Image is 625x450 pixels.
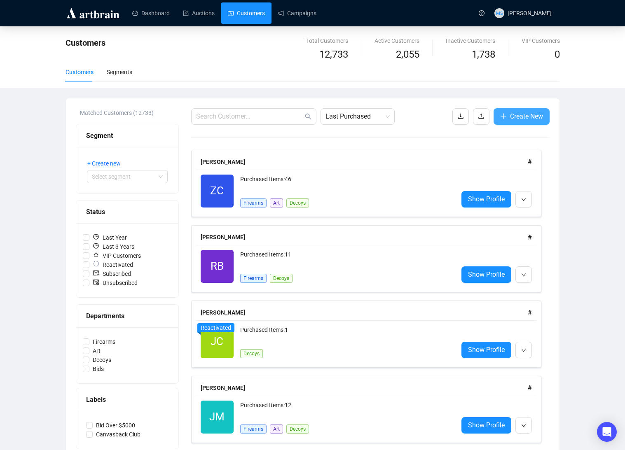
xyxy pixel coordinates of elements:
[191,376,550,443] a: [PERSON_NAME]#JMPurchased Items:12FirearmsArtDecoysShow Profile
[201,308,528,317] div: [PERSON_NAME]
[528,384,532,392] span: #
[228,2,265,24] a: Customers
[89,269,134,278] span: Subscribed
[86,207,169,217] div: Status
[191,225,550,292] a: [PERSON_NAME]#RBPurchased Items:11FirearmsDecoysShow Profile
[468,194,505,204] span: Show Profile
[89,346,104,355] span: Art
[86,131,169,141] div: Segment
[461,266,511,283] a: Show Profile
[89,233,130,242] span: Last Year
[240,198,267,208] span: Firearms
[210,182,224,199] span: ZC
[597,422,617,442] div: Open Intercom Messenger
[89,260,136,269] span: Reactivated
[479,10,485,16] span: question-circle
[472,47,495,63] span: 1,738
[201,383,528,392] div: [PERSON_NAME]
[286,424,309,434] span: Decoys
[209,408,225,425] span: JM
[500,113,507,119] span: plus
[468,345,505,355] span: Show Profile
[93,421,138,430] span: Bid Over $5000
[87,157,127,170] button: + Create new
[528,233,532,241] span: #
[132,2,170,24] a: Dashboard
[66,7,121,20] img: logo
[107,68,132,77] div: Segments
[375,36,419,45] div: Active Customers
[240,349,263,358] span: Decoys
[510,111,543,121] span: Create New
[521,197,526,202] span: down
[270,198,283,208] span: Art
[270,424,283,434] span: Art
[325,109,390,124] span: Last Purchased
[461,417,511,434] a: Show Profile
[521,348,526,353] span: down
[201,324,231,331] span: Reactivated
[196,112,303,121] input: Search Customer...
[191,150,550,217] a: [PERSON_NAME]#ZCPurchased Items:46FirearmsArtDecoysShow Profile
[468,269,505,280] span: Show Profile
[211,333,223,350] span: JC
[528,158,532,166] span: #
[494,108,550,125] button: Create New
[240,325,452,342] div: Purchased Items: 1
[522,36,560,45] div: VIP Customers
[86,311,169,321] div: Departments
[93,430,144,439] span: Canvasback Club
[201,157,528,166] div: [PERSON_NAME]
[461,342,511,358] a: Show Profile
[240,175,452,191] div: Purchased Items: 46
[191,301,550,368] a: [PERSON_NAME]#JCReactivatedPurchased Items:1DecoysShow Profile
[87,159,121,168] span: + Create new
[496,9,503,17] span: MS
[201,233,528,242] div: [PERSON_NAME]
[240,250,452,266] div: Purchased Items: 11
[286,198,309,208] span: Decoys
[478,113,485,119] span: upload
[89,278,141,287] span: Unsubscribed
[555,49,560,60] span: 0
[305,113,311,120] span: search
[306,36,348,45] div: Total Customers
[80,108,179,117] div: Matched Customers (12733)
[89,364,107,373] span: Bids
[89,337,119,346] span: Firearms
[521,423,526,428] span: down
[66,68,94,77] div: Customers
[461,191,511,208] a: Show Profile
[528,309,532,317] span: #
[89,251,144,260] span: VIP Customers
[446,36,495,45] div: Inactive Customers
[396,47,419,63] span: 2,055
[89,242,138,251] span: Last 3 Years
[66,38,105,48] span: Customers
[278,2,316,24] a: Campaigns
[240,274,267,283] span: Firearms
[468,420,505,430] span: Show Profile
[211,258,224,275] span: RB
[508,10,552,16] span: [PERSON_NAME]
[457,113,464,119] span: download
[89,355,115,364] span: Decoys
[521,273,526,277] span: down
[240,401,452,417] div: Purchased Items: 12
[270,274,293,283] span: Decoys
[86,394,169,405] div: Labels
[183,2,215,24] a: Auctions
[240,424,267,434] span: Firearms
[319,47,348,63] span: 12,733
